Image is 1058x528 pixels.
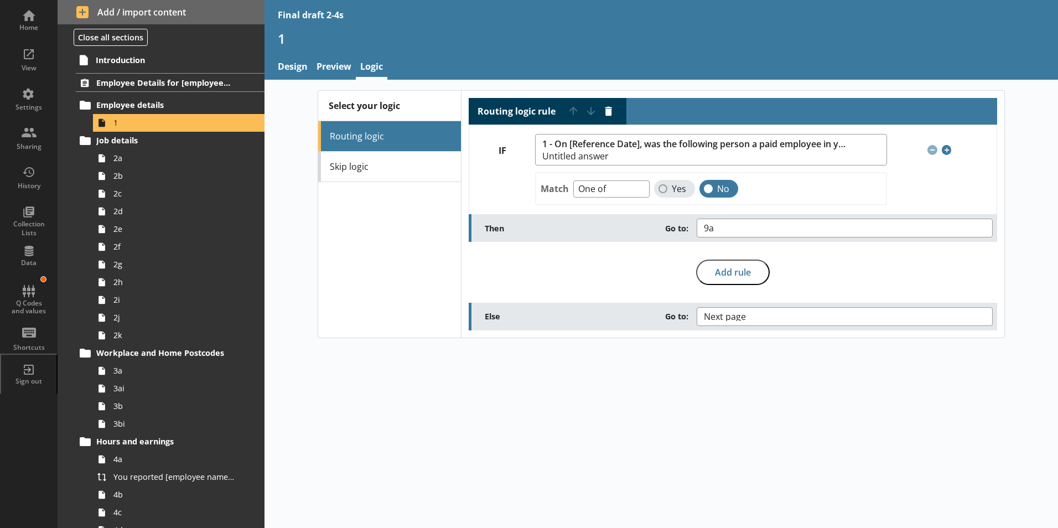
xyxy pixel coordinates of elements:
a: Introduction [75,51,264,69]
span: 1 [113,117,236,128]
a: Employee details [76,96,264,114]
span: 9a [704,224,732,232]
a: 2g [93,256,264,273]
span: 2c [113,188,236,199]
div: Final draft 2-4s [278,9,344,21]
a: Logic [356,56,387,80]
button: Add rule [696,260,770,285]
div: Home [9,23,48,32]
a: 2j [93,309,264,327]
div: Collection Lists [9,220,48,237]
span: 3b [113,401,236,411]
span: 2i [113,294,236,305]
span: You reported [employee name]'s pay period that included [Reference Date] to be [Untitled answer].... [113,472,236,482]
h1: 1 [278,30,1045,47]
div: Shortcuts [9,343,48,352]
span: Workplace and Home Postcodes [96,348,232,358]
span: Job details [96,135,232,146]
span: Go to: [665,311,688,322]
a: 2h [93,273,264,291]
span: 4b [113,489,236,500]
span: Employee Details for [employee_name] [96,77,232,88]
span: 4a [113,454,236,464]
a: 2f [93,238,264,256]
span: 4c [113,507,236,517]
label: IF [469,145,535,157]
a: 3b [93,397,264,415]
button: Next page [697,307,993,326]
a: Preview [312,56,356,80]
div: Select your logic [318,91,461,121]
div: Data [9,258,48,267]
span: Introduction [96,55,232,65]
a: 1 [93,114,264,132]
button: Close all sections [74,29,148,46]
a: 4b [93,486,264,504]
span: No [717,183,729,195]
span: Next page [704,312,764,321]
a: 4a [93,451,264,468]
span: 1 - On [Reference Date], was the following person a paid employee in your organisation working in... [542,139,850,149]
span: Add / import content [76,6,246,18]
span: 2f [113,241,236,252]
a: Skip logic [318,152,461,182]
a: 4c [93,504,264,521]
li: Workplace and Home Postcodes3a3ai3b3bi [81,344,264,433]
button: 1 - On [Reference Date], was the following person a paid employee in your organisation working in... [535,134,886,165]
a: 2c [93,185,264,203]
span: 3bi [113,418,236,429]
span: Yes [672,183,686,195]
a: 2i [93,291,264,309]
span: Go to: [665,223,688,234]
a: 3ai [93,380,264,397]
span: 2j [113,312,236,323]
span: Hours and earnings [96,436,232,447]
li: Employee details1 [81,96,264,132]
a: 2a [93,149,264,167]
span: 2g [113,259,236,270]
button: 9a [697,219,993,237]
span: 3a [113,365,236,376]
span: Employee details [96,100,232,110]
a: 3a [93,362,264,380]
span: 2e [113,224,236,234]
span: 2h [113,277,236,287]
div: Settings [9,103,48,112]
span: 2b [113,170,236,181]
label: Routing logic rule [478,106,556,117]
label: Then [485,223,696,234]
span: 2a [113,153,236,163]
a: Design [273,56,312,80]
button: Delete routing rule [600,102,618,120]
a: You reported [employee name]'s pay period that included [Reference Date] to be [Untitled answer].... [93,468,264,486]
span: 3ai [113,383,236,394]
a: Hours and earnings [76,433,264,451]
li: Job details2a2b2c2d2e2f2g2h2i2j2k [81,132,264,344]
a: 2d [93,203,264,220]
a: Workplace and Home Postcodes [76,344,264,362]
a: Job details [76,132,264,149]
div: View [9,64,48,73]
a: 2b [93,167,264,185]
a: 2e [93,220,264,238]
div: Sign out [9,377,48,386]
span: Untitled answer [542,152,850,161]
div: History [9,182,48,190]
span: 2k [113,330,236,340]
label: Else [485,311,696,322]
span: 2d [113,206,236,216]
a: 3bi [93,415,264,433]
label: Match [541,183,569,195]
a: Employee Details for [employee_name] [76,73,264,92]
div: Q Codes and values [9,299,48,315]
div: Sharing [9,142,48,151]
a: 2k [93,327,264,344]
